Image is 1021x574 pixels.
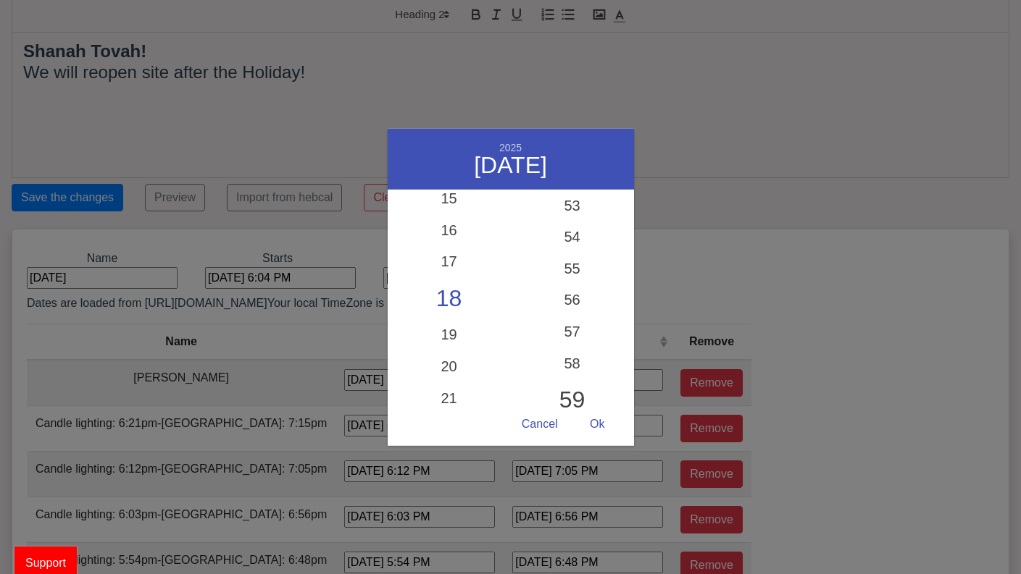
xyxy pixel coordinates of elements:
div: 19 [388,319,511,351]
div: 16 [388,214,511,246]
div: Ok [575,410,619,439]
div: 53 [511,190,634,221]
div: 58 [511,347,634,379]
div: 18 [388,278,511,320]
div: 56 [511,284,634,316]
div: 57 [511,316,634,348]
div: [DATE] [409,153,612,177]
div: 2025 [409,141,612,153]
div: 20 [388,351,511,383]
div: Ends [367,250,545,289]
div: 55 [511,253,634,285]
div: 59 [511,379,634,421]
div: 54 [511,221,634,253]
div: 17 [388,246,511,278]
div: 21 [388,382,511,414]
div: 15 [388,183,511,215]
div: Cancel [507,410,572,439]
